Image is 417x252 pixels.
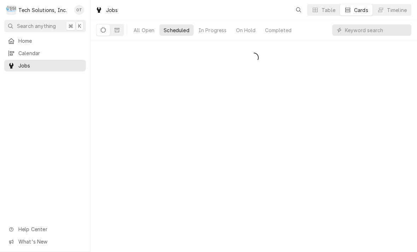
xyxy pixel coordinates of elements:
div: OT [74,5,84,15]
div: T [6,5,16,15]
span: Calendar [18,49,82,57]
span: ⌘ [68,22,73,30]
div: Table [322,6,335,14]
span: Home [18,37,82,45]
div: Otis Tooley's Avatar [74,5,84,15]
div: Scheduled Jobs List Loading [90,50,417,65]
a: Calendar [4,47,86,59]
span: What's New [18,238,82,245]
input: Keyword search [345,24,408,36]
div: Timeline [387,6,407,14]
button: Open search [293,4,304,16]
div: Tech Solutions, Inc. [18,6,67,14]
span: Jobs [18,62,82,69]
div: On Hold [236,27,256,34]
span: Search anything [17,22,56,30]
div: Cards [354,6,368,14]
div: In Progress [199,27,227,34]
a: Jobs [4,60,86,71]
div: All Open [134,27,154,34]
span: K [78,22,81,30]
div: Tech Solutions, Inc.'s Avatar [6,5,16,15]
div: Scheduled [164,27,189,34]
div: Completed [265,27,292,34]
button: Search anything⌘K [4,20,86,32]
span: Help Center [18,225,82,233]
a: Go to What's New [4,236,86,247]
span: Loading... [249,50,259,65]
a: Home [4,35,86,47]
a: Go to Help Center [4,223,86,235]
